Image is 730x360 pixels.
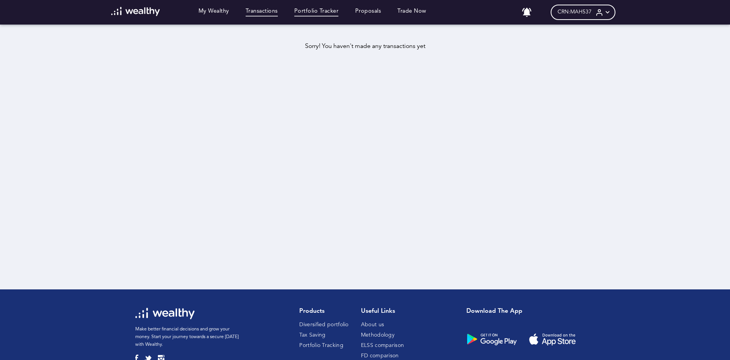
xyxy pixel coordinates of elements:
[246,8,278,17] a: Transactions
[111,7,160,16] img: wl-logo-white.svg
[198,8,229,17] a: My Wealthy
[18,43,712,50] div: Sorry! You haven't made any transactions yet
[361,343,404,348] a: ELSS comparison
[355,8,381,17] a: Proposals
[299,343,343,348] a: Portfolio Tracking
[361,308,404,315] h1: Useful Links
[558,9,592,15] span: CRN: MAH537
[299,332,325,338] a: Tax Saving
[397,8,427,17] a: Trade Now
[135,308,195,319] img: wl-logo-white.svg
[361,332,394,338] a: Methodology
[135,325,241,348] p: Make better financial decisions and grow your money. Start your journey towards a secure [DATE] w...
[299,322,348,327] a: Diversified portfolio
[361,322,384,327] a: About us
[299,308,348,315] h1: Products
[361,353,399,358] a: FD comparison
[294,8,339,17] a: Portfolio Tracker
[466,308,589,315] h1: Download the app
